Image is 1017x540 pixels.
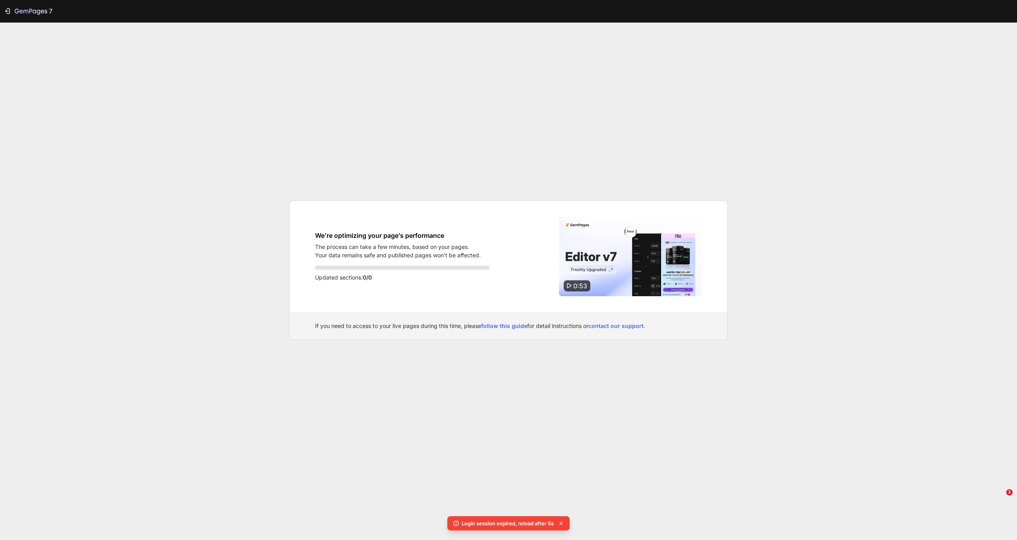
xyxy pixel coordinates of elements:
[1006,489,1013,496] span: 1
[315,322,702,330] div: If you need to access to your live pages during this time, please for detail instructions or .
[315,243,481,251] p: The process can take a few minutes, based on your pages.
[481,322,527,329] a: follow this guide
[315,273,490,282] p: Updated sections:
[462,519,554,527] p: Login session expired, reload after 5s
[559,217,702,296] img: Video thumbnail
[588,322,644,329] a: contact our support
[49,6,52,16] p: 7
[990,501,1009,520] iframe: Intercom live chat
[315,231,481,240] h1: We’re optimizing your page’s performance
[363,274,372,281] span: 0/0
[573,282,587,290] span: 0:53
[315,251,481,259] p: Your data remains safe and published pages won’t be affected.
